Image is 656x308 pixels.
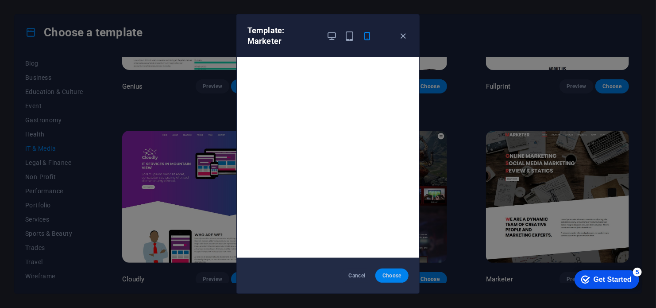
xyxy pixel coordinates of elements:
span: Choose [382,272,401,279]
div: Get Started 5 items remaining, 0% complete [7,4,72,23]
h6: Template: Marketer [247,25,320,47]
span: Cancel [347,272,367,279]
div: Get Started [26,10,64,18]
button: Choose [375,269,409,283]
div: 5 [66,2,74,11]
button: Cancel [340,269,374,283]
